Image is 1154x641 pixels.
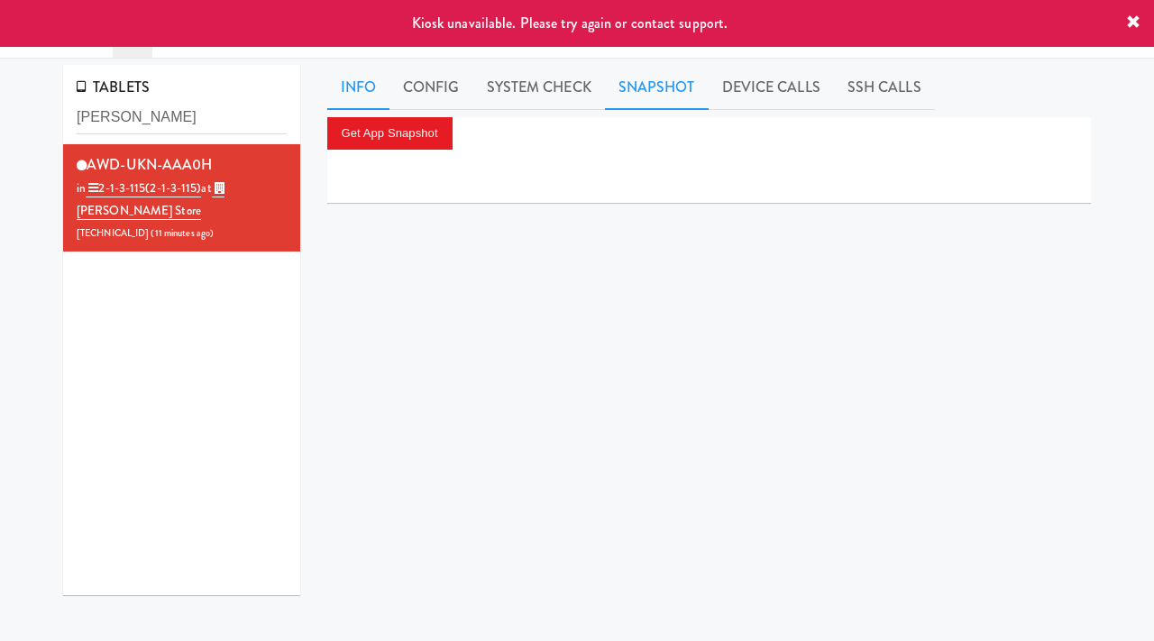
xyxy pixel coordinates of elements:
[327,117,453,150] button: Get App Snapshot
[86,179,201,197] a: 2-1-3-115(2-1-3-115)
[77,179,201,197] span: in
[77,179,224,220] span: at
[327,65,389,110] a: Info
[77,101,287,134] input: Search tablets
[63,144,300,252] li: AWD-UKN-AAA0Hin 2-1-3-115(2-1-3-115)at [PERSON_NAME] Store[TECHNICAL_ID] (11 minutes ago)
[389,65,473,110] a: Config
[412,13,728,33] span: Kiosk unavailable. Please try again or contact support.
[709,65,834,110] a: Device Calls
[77,179,224,220] a: [PERSON_NAME] Store
[473,65,605,110] a: System Check
[605,65,709,110] a: Snapshot
[77,226,214,240] span: [TECHNICAL_ID] ( )
[834,65,935,110] a: SSH Calls
[155,226,210,240] span: 11 minutes ago
[77,77,150,97] span: TABLETS
[145,179,201,197] span: (2-1-3-115)
[87,154,212,175] span: AWD-UKN-AAA0H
